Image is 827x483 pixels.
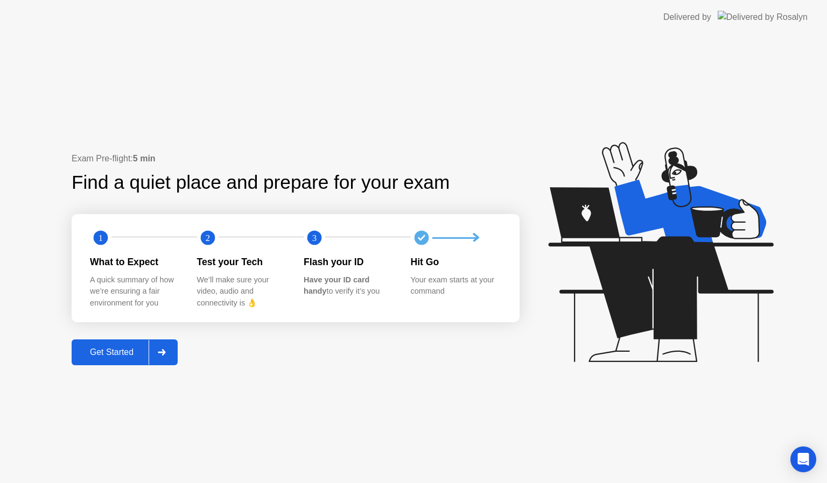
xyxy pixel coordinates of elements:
div: We’ll make sure your video, audio and connectivity is 👌 [197,274,287,309]
div: Exam Pre-flight: [72,152,520,165]
b: 5 min [133,154,156,163]
text: 2 [205,233,209,243]
div: Get Started [75,347,149,357]
div: A quick summary of how we’re ensuring a fair environment for you [90,274,180,309]
div: Open Intercom Messenger [790,446,816,472]
div: to verify it’s you [304,274,394,297]
button: Get Started [72,339,178,365]
div: Find a quiet place and prepare for your exam [72,168,451,197]
img: Delivered by Rosalyn [718,11,808,23]
div: Delivered by [663,11,711,24]
div: Your exam starts at your command [411,274,501,297]
div: Hit Go [411,255,501,269]
div: Flash your ID [304,255,394,269]
text: 1 [99,233,103,243]
text: 3 [312,233,317,243]
div: Test your Tech [197,255,287,269]
div: What to Expect [90,255,180,269]
b: Have your ID card handy [304,275,369,296]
